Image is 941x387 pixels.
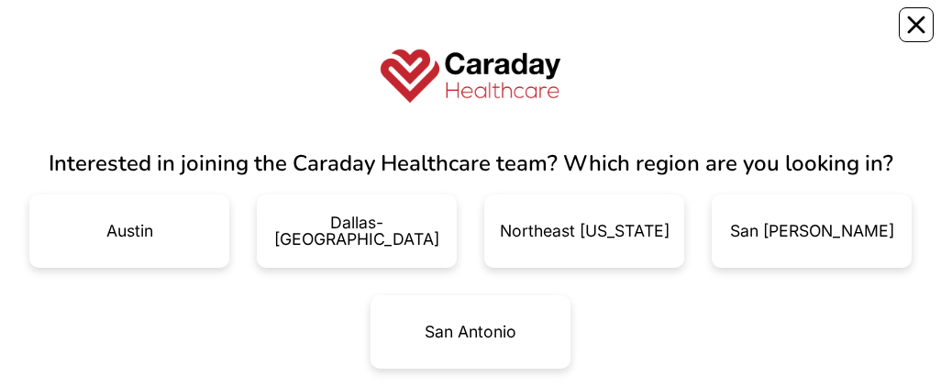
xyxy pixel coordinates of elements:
[899,7,934,42] button: Close
[379,48,562,105] img: 6995632d-054f-4246-af76-bcae47b8bf2e.png
[425,324,516,340] div: San Antonio
[500,223,670,239] div: Northeast [US_STATE]
[730,223,894,239] div: San [PERSON_NAME]
[29,147,912,180] div: Interested in joining the Caraday Healthcare team? Which region are you looking in?
[106,223,153,239] div: Austin
[271,215,442,247] div: Dallas-[GEOGRAPHIC_DATA]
